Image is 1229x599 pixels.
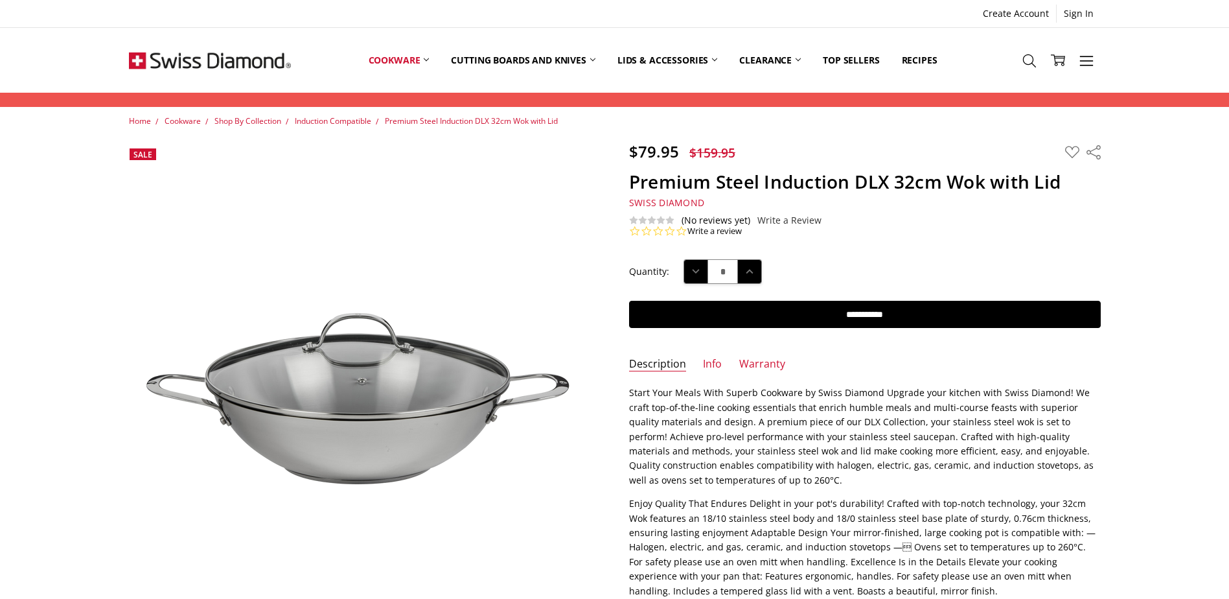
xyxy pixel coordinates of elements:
[629,196,704,209] span: Swiss Diamond
[1057,5,1101,23] a: Sign In
[682,215,750,226] span: (No reviews yet)
[129,28,291,93] img: Free Shipping On Every Order
[891,31,948,89] a: Recipes
[629,264,669,279] label: Quantity:
[606,31,728,89] a: Lids & Accessories
[295,115,371,126] a: Induction Compatible
[728,31,812,89] a: Clearance
[629,386,1101,487] p: Start Your Meals With Superb Cookware by Swiss Diamond Upgrade your kitchen with Swiss Diamond! W...
[739,357,785,372] a: Warranty
[129,115,151,126] a: Home
[165,115,201,126] a: Cookware
[358,31,441,89] a: Cookware
[133,149,152,160] span: Sale
[757,215,821,226] a: Write a Review
[214,115,281,126] a: Shop By Collection
[629,141,679,162] span: $79.95
[812,31,890,89] a: Top Sellers
[687,226,742,237] a: Write a review
[440,31,606,89] a: Cutting boards and knives
[703,357,722,372] a: Info
[976,5,1056,23] a: Create Account
[629,497,1101,598] p: Enjoy Quality That Endures Delight in your pot's durability! Crafted with top-notch technology, y...
[385,115,558,126] a: Premium Steel Induction DLX 32cm Wok with Lid
[629,357,686,372] a: Description
[689,144,735,161] span: $159.95
[629,170,1101,193] h1: Premium Steel Induction DLX 32cm Wok with Lid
